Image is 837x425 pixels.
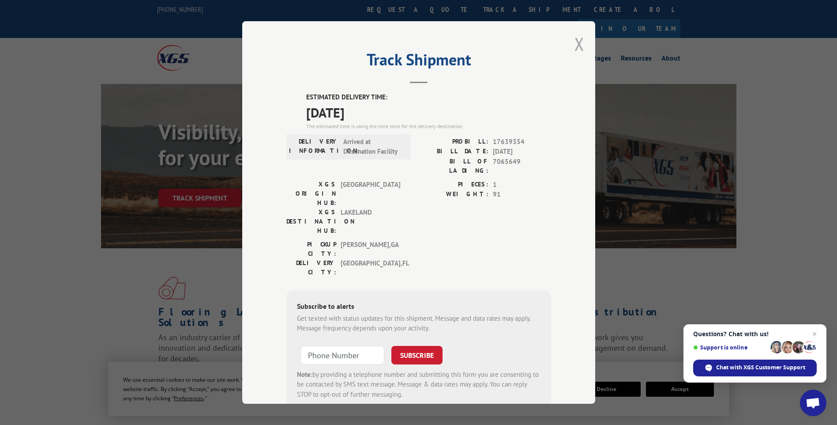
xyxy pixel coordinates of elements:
span: [GEOGRAPHIC_DATA] , FL [341,258,400,277]
div: Chat with XGS Customer Support [693,360,817,376]
div: Subscribe to alerts [297,301,540,314]
span: Close chat [809,329,820,339]
span: [DATE] [493,147,551,157]
div: Open chat [800,390,826,416]
span: 91 [493,190,551,200]
label: DELIVERY CITY: [286,258,336,277]
span: [GEOGRAPHIC_DATA] [341,180,400,208]
span: 1 [493,180,551,190]
h2: Track Shipment [286,53,551,70]
span: [PERSON_NAME] , GA [341,240,400,258]
div: by providing a telephone number and submitting this form you are consenting to be contacted by SM... [297,370,540,400]
input: Phone Number [300,346,384,364]
span: Chat with XGS Customer Support [716,364,805,372]
label: XGS ORIGIN HUB: [286,180,336,208]
span: Arrived at Destination Facility [343,137,403,157]
strong: Note: [297,370,312,379]
span: LAKELAND [341,208,400,235]
label: WEIGHT: [419,190,488,200]
span: 17639354 [493,137,551,147]
label: PIECES: [419,180,488,190]
div: Get texted with status updates for this shipment. Message and data rates may apply. Message frequ... [297,314,540,334]
label: BILL OF LADING: [419,157,488,175]
span: [DATE] [306,102,551,122]
label: PROBILL: [419,137,488,147]
label: PICKUP CITY: [286,240,336,258]
label: DELIVERY INFORMATION: [289,137,339,157]
span: Questions? Chat with us! [693,330,817,338]
div: The estimated time is using the time zone for the delivery destination. [306,122,551,130]
label: ESTIMATED DELIVERY TIME: [306,92,551,102]
button: SUBSCRIBE [391,346,443,364]
button: Close modal [574,32,584,56]
label: BILL DATE: [419,147,488,157]
span: 7065649 [493,157,551,175]
span: Support is online [693,344,767,351]
label: XGS DESTINATION HUB: [286,208,336,235]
